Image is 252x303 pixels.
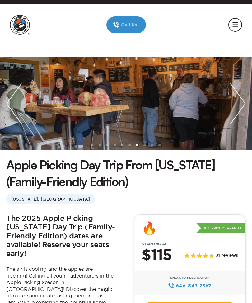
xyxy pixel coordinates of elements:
span: [US_STATE], [GEOGRAPHIC_DATA] [6,194,95,204]
li: slide item 9 [151,144,153,146]
a: Call Us [106,16,146,33]
span: Starting at [134,242,174,246]
li: slide item 3 [106,144,109,146]
li: slide item 1 [91,144,94,146]
li: slide item 10 [158,144,161,146]
li: slide item 8 [143,144,146,146]
h2: The 2025 Apple Picking [US_STATE] Day Trip (Family-Friendly Edition) dates are available! Reserve... [6,214,115,259]
li: slide item 4 [114,144,116,146]
img: next slide / item [224,57,252,150]
span: 31 reviews [216,253,238,258]
p: Best Price Guarantee [196,223,245,234]
h2: $115 [142,247,172,264]
span: Speak to Reservation [170,276,210,280]
button: mobile menu [228,18,242,32]
a: 646‍-847‍-2367 [168,282,211,289]
li: slide item 5 [121,144,124,146]
span: 646‍-847‍-2367 [176,282,212,289]
li: slide item 2 [99,144,101,146]
span: Call Us [119,21,139,28]
h1: Apple Picking Day Trip From [US_STATE] (Family-Friendly Edition) [6,156,246,190]
div: 🔥 [142,222,157,234]
li: slide item 7 [136,144,138,146]
img: Sourced Adventures company logo [10,15,30,35]
li: slide item 6 [128,144,131,146]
